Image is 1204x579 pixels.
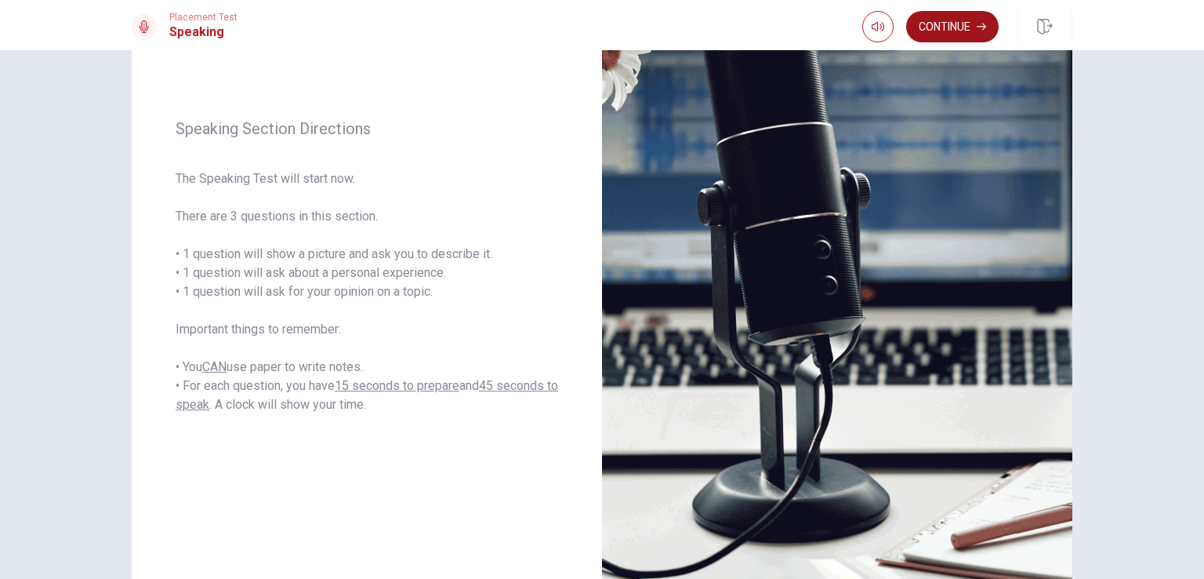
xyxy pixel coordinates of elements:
[335,378,459,393] u: 15 seconds to prepare
[906,11,999,42] button: Continue
[176,169,558,414] span: The Speaking Test will start now. There are 3 questions in this section. • 1 question will show a...
[169,23,238,42] h1: Speaking
[202,359,227,374] u: CAN
[169,12,238,23] span: Placement Test
[176,119,558,138] span: Speaking Section Directions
